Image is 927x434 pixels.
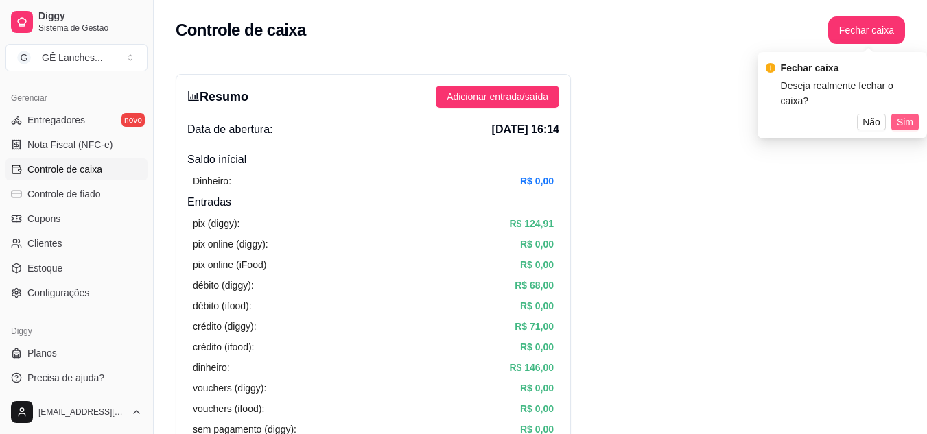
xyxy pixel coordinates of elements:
span: Nota Fiscal (NFC-e) [27,138,113,152]
div: Gerenciar [5,87,148,109]
h3: Resumo [187,87,248,106]
div: GÊ Lanches ... [42,51,103,64]
span: Controle de fiado [27,187,101,201]
span: Planos [27,346,57,360]
h4: Entradas [187,194,559,210]
span: G [17,51,31,64]
span: exclamation-circle [766,63,775,73]
a: Estoque [5,257,148,279]
a: Configurações [5,282,148,304]
article: R$ 68,00 [515,278,554,293]
span: Entregadores [27,113,85,127]
a: DiggySistema de Gestão [5,5,148,38]
button: Select a team [5,44,148,71]
span: [DATE] 16:14 [492,121,559,138]
span: Cupons [27,212,60,226]
span: Sistema de Gestão [38,23,142,34]
span: Precisa de ajuda? [27,371,104,385]
article: R$ 0,00 [520,339,554,354]
article: R$ 0,00 [520,298,554,313]
a: Nota Fiscal (NFC-e) [5,134,148,156]
a: Cupons [5,208,148,230]
article: R$ 0,00 [520,401,554,416]
article: R$ 0,00 [520,173,554,189]
a: Clientes [5,232,148,254]
h4: Saldo inícial [187,152,559,168]
article: R$ 0,00 [520,381,554,396]
div: Fechar caixa [781,60,919,75]
span: Sim [897,114,913,130]
button: Não [857,114,886,130]
h2: Controle de caixa [176,19,306,41]
span: bar-chart [187,90,200,102]
button: Sim [891,114,919,130]
span: Configurações [27,286,89,300]
article: Dinheiro: [193,173,231,189]
span: Não [863,114,880,130]
span: Estoque [27,261,62,275]
article: vouchers (diggy): [193,381,266,396]
article: R$ 0,00 [520,237,554,252]
div: Deseja realmente fechar o caixa? [781,78,919,108]
article: pix online (iFood) [193,257,266,272]
article: débito (ifood): [193,298,252,313]
article: vouchers (ifood): [193,401,264,416]
article: crédito (diggy): [193,319,257,334]
a: Controle de fiado [5,183,148,205]
button: [EMAIL_ADDRESS][DOMAIN_NAME] [5,396,148,429]
a: Controle de caixa [5,158,148,180]
button: Fechar caixa [828,16,905,44]
article: dinheiro: [193,360,230,375]
span: Diggy [38,10,142,23]
span: Clientes [27,237,62,250]
article: débito (diggy): [193,278,254,293]
span: Data de abertura: [187,121,273,138]
span: [EMAIL_ADDRESS][DOMAIN_NAME] [38,407,126,418]
article: pix online (diggy): [193,237,268,252]
button: Adicionar entrada/saída [436,86,559,108]
span: Adicionar entrada/saída [447,89,548,104]
a: Entregadoresnovo [5,109,148,131]
article: R$ 146,00 [509,360,554,375]
article: pix (diggy): [193,216,239,231]
article: R$ 0,00 [520,257,554,272]
span: Controle de caixa [27,162,102,176]
article: R$ 71,00 [515,319,554,334]
article: crédito (ifood): [193,339,254,354]
div: Diggy [5,320,148,342]
a: Planos [5,342,148,364]
article: R$ 124,91 [509,216,554,231]
a: Precisa de ajuda? [5,367,148,389]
